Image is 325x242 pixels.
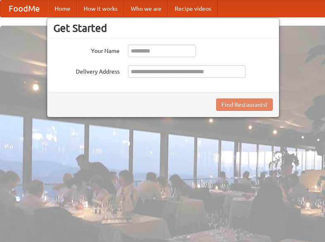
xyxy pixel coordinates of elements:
[53,65,120,76] label: Delivery Address
[124,0,168,17] a: Who we are
[53,22,273,34] h3: Get Started
[48,0,77,17] a: Home
[0,0,48,17] a: FoodMe
[168,0,218,17] a: Recipe videos
[216,98,273,111] button: Find Restaurants!
[77,0,124,17] a: How it works
[53,45,120,55] label: Your Name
